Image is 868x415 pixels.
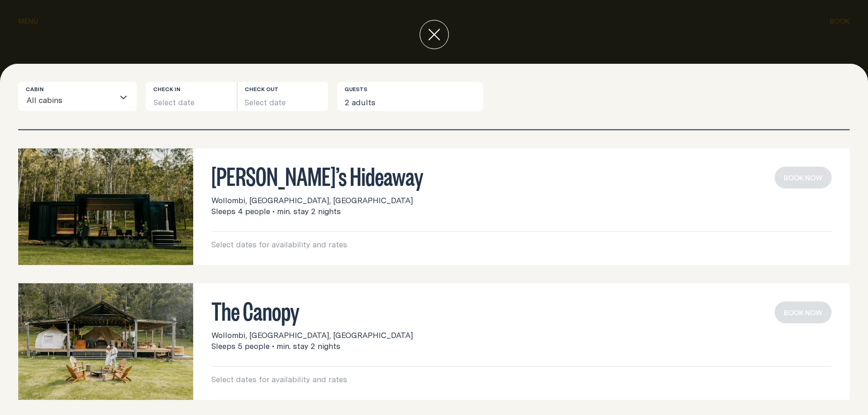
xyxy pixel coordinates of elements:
[211,302,832,319] h3: The Canopy
[344,86,367,93] label: Guests
[420,20,449,49] button: close
[26,90,63,111] span: All cabins
[237,82,329,111] button: Select date
[775,167,832,189] button: book now
[211,330,413,341] span: Wollombi, [GEOGRAPHIC_DATA], [GEOGRAPHIC_DATA]
[211,374,832,385] p: Select dates for availability and rates
[337,82,483,111] button: 2 adults
[775,302,832,323] button: book now
[211,167,832,184] h3: [PERSON_NAME]’s Hideaway
[211,206,341,217] span: Sleeps 4 people • min. stay 2 nights
[211,239,832,250] p: Select dates for availability and rates
[211,195,413,206] span: Wollombi, [GEOGRAPHIC_DATA], [GEOGRAPHIC_DATA]
[146,82,237,111] button: Select date
[63,92,114,111] input: Search for option
[211,341,340,352] span: Sleeps 5 people • min. stay 2 nights
[18,82,137,111] div: Search for option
